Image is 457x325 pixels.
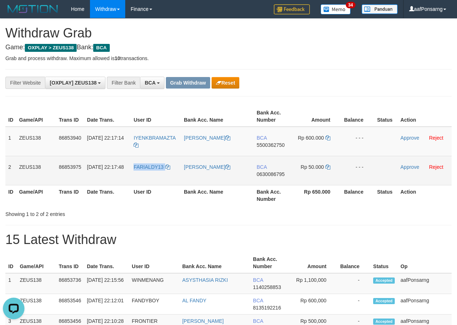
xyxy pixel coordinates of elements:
[5,253,17,273] th: ID
[398,294,452,315] td: aafPonsarng
[5,77,45,89] div: Filter Website
[341,185,374,206] th: Balance
[373,277,395,284] span: Accepted
[5,156,16,185] td: 2
[290,253,337,273] th: Amount
[294,106,341,127] th: Amount
[129,253,179,273] th: User ID
[346,2,356,8] span: 34
[373,319,395,325] span: Accepted
[84,253,129,273] th: Date Trans.
[134,164,170,170] a: FARIALDY13
[50,80,96,86] span: [OXPLAY] ZEUS138
[93,44,109,52] span: BCA
[182,277,228,283] a: ASYSTHASIA RIZKI
[298,135,324,141] span: Rp 600.000
[182,298,206,303] a: AL FANDY
[87,135,124,141] span: [DATE] 22:17:14
[429,164,443,170] a: Reject
[253,277,263,283] span: BCA
[398,253,452,273] th: Op
[257,164,267,170] span: BCA
[398,106,452,127] th: Action
[5,273,17,294] td: 1
[181,185,254,206] th: Bank Acc. Name
[16,185,56,206] th: Game/API
[341,127,374,156] td: - - -
[290,294,337,315] td: Rp 600,000
[337,273,370,294] td: -
[321,4,351,14] img: Button%20Memo.svg
[398,185,452,206] th: Action
[362,4,398,14] img: panduan.png
[45,77,105,89] button: [OXPLAY] ZEUS138
[114,55,120,61] strong: 10
[370,253,398,273] th: Status
[17,294,56,315] td: ZEUS138
[16,127,56,156] td: ZEUS138
[341,156,374,185] td: - - -
[374,185,398,206] th: Status
[166,77,210,89] button: Grab Withdraw
[56,253,84,273] th: Trans ID
[17,253,56,273] th: Game/API
[145,80,155,86] span: BCA
[5,127,16,156] td: 1
[184,135,230,141] a: [PERSON_NAME]
[5,208,185,218] div: Showing 1 to 2 of 2 entries
[429,135,443,141] a: Reject
[398,273,452,294] td: aafPonsarng
[274,4,310,14] img: Feedback.jpg
[253,318,263,324] span: BCA
[16,156,56,185] td: ZEUS138
[254,106,294,127] th: Bank Acc. Number
[182,318,223,324] a: [PERSON_NAME]
[254,185,294,206] th: Bank Acc. Number
[59,164,81,170] span: 86853975
[184,164,230,170] a: [PERSON_NAME]
[337,253,370,273] th: Balance
[129,294,179,315] td: FANDYBOY
[5,55,452,62] p: Grab and process withdraw. Maximum allowed is transactions.
[84,185,131,206] th: Date Trans.
[3,3,24,24] button: Open LiveChat chat widget
[140,77,164,89] button: BCA
[179,253,250,273] th: Bank Acc. Name
[87,164,124,170] span: [DATE] 22:17:48
[250,253,290,273] th: Bank Acc. Number
[17,273,56,294] td: ZEUS138
[134,135,175,141] span: IYENKBRAMAZTA
[134,135,175,148] a: IYENKBRAMAZTA
[294,185,341,206] th: Rp 650.000
[5,44,452,51] h4: Game: Bank:
[5,106,16,127] th: ID
[325,135,330,141] a: Copy 600000 to clipboard
[373,298,395,304] span: Accepted
[301,164,324,170] span: Rp 50.000
[56,294,84,315] td: 86853546
[341,106,374,127] th: Balance
[16,106,56,127] th: Game/API
[5,26,452,40] h1: Withdraw Grab
[257,171,285,177] span: Copy 0630086795 to clipboard
[257,135,267,141] span: BCA
[374,106,398,127] th: Status
[253,284,281,290] span: Copy 1140258853 to clipboard
[129,273,179,294] td: WINMENANG
[253,305,281,311] span: Copy 8135192216 to clipboard
[56,185,84,206] th: Trans ID
[59,135,81,141] span: 86853940
[56,273,84,294] td: 86853736
[131,185,181,206] th: User ID
[325,164,330,170] a: Copy 50000 to clipboard
[131,106,181,127] th: User ID
[107,77,140,89] div: Filter Bank
[337,294,370,315] td: -
[257,142,285,148] span: Copy 5500362750 to clipboard
[5,185,16,206] th: ID
[25,44,77,52] span: OXPLAY > ZEUS138
[56,106,84,127] th: Trans ID
[5,294,17,315] td: 2
[5,233,452,247] h1: 15 Latest Withdraw
[5,4,60,14] img: MOTION_logo.png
